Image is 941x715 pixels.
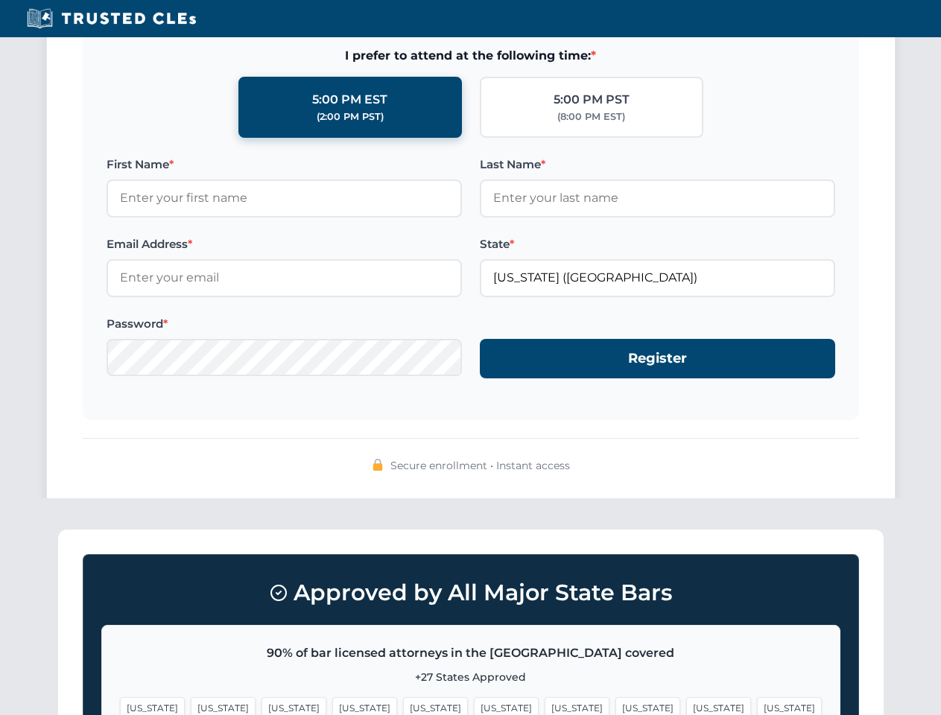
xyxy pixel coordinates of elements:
[22,7,200,30] img: Trusted CLEs
[480,235,835,253] label: State
[480,156,835,174] label: Last Name
[107,179,462,217] input: Enter your first name
[107,259,462,296] input: Enter your email
[480,339,835,378] button: Register
[480,259,835,296] input: Florida (FL)
[107,156,462,174] label: First Name
[107,315,462,333] label: Password
[390,457,570,474] span: Secure enrollment • Instant access
[107,46,835,66] span: I prefer to attend at the following time:
[312,90,387,109] div: 5:00 PM EST
[107,235,462,253] label: Email Address
[554,90,630,109] div: 5:00 PM PST
[480,179,835,217] input: Enter your last name
[120,643,822,663] p: 90% of bar licensed attorneys in the [GEOGRAPHIC_DATA] covered
[120,669,822,685] p: +27 States Approved
[317,109,384,124] div: (2:00 PM PST)
[372,459,384,471] img: 🔒
[101,573,840,613] h3: Approved by All Major State Bars
[557,109,625,124] div: (8:00 PM EST)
